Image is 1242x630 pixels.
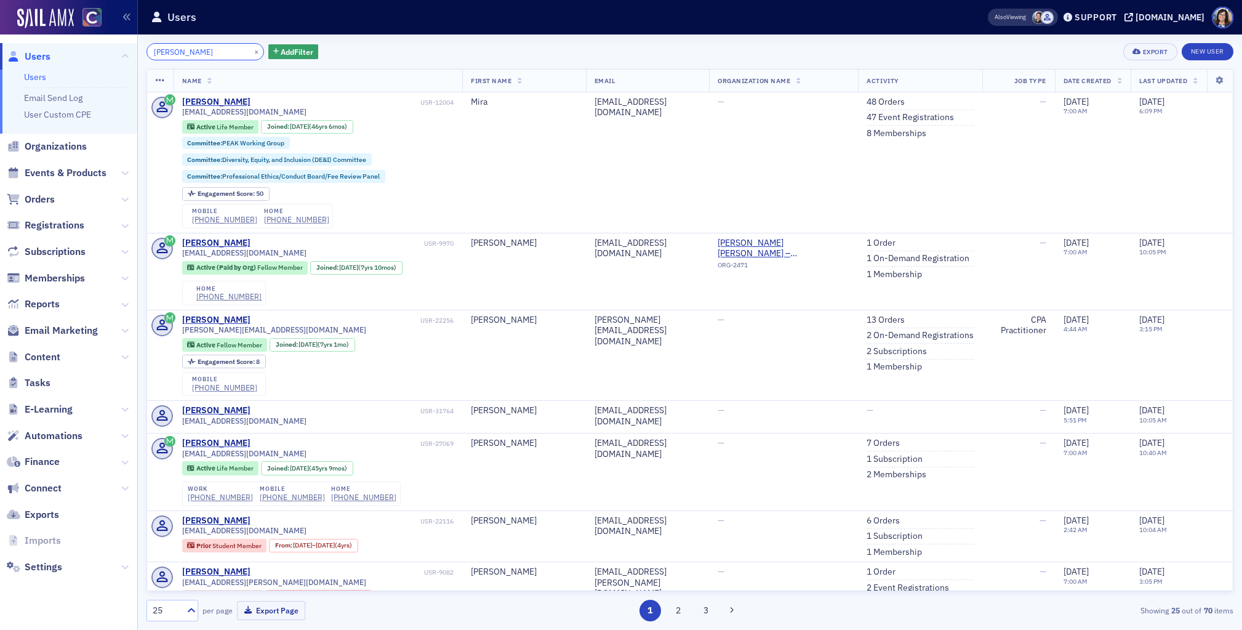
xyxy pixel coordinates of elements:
div: 8 [198,358,260,365]
a: Connect [7,482,62,495]
div: (7yrs 1mo) [298,341,349,349]
div: USR-22256 [252,317,454,325]
a: Users [7,50,50,63]
span: Viewing [995,13,1026,22]
time: 10:05 PM [1139,248,1166,256]
span: Piyali Chatterjee [1041,11,1054,24]
a: Active Fellow Member [187,341,262,349]
a: 6 Orders [867,515,900,527]
div: [PHONE_NUMBER] [188,493,253,502]
div: – (4yrs) [293,541,352,549]
div: Joined: 1979-11-28 00:00:00 [261,461,353,475]
div: [PERSON_NAME] [471,567,577,578]
span: Exports [25,508,59,522]
div: Export [1143,49,1168,55]
div: [PERSON_NAME] [182,238,250,249]
div: mobile [192,208,257,215]
span: [DATE] [293,541,312,549]
div: (7yrs 10mos) [339,264,396,272]
span: [DATE] [1064,515,1089,526]
time: 10:05 AM [1139,416,1167,424]
span: Date Created [1064,76,1112,85]
div: [PERSON_NAME] [471,238,577,249]
span: Organizations [25,140,87,153]
a: Settings [7,560,62,574]
a: Finance [7,455,60,469]
span: E-Learning [25,403,73,416]
span: Job Type [1014,76,1046,85]
time: 10:04 AM [1139,525,1167,534]
div: From: 2019-02-25 00:00:00 [269,539,358,552]
span: — [718,314,724,325]
div: USR-27069 [252,440,454,448]
span: Last Updated [1139,76,1187,85]
span: [DATE] [1139,515,1164,526]
a: 1 Order [867,238,895,249]
img: SailAMX [82,8,102,27]
div: USR-22116 [252,517,454,525]
a: [PHONE_NUMBER] [196,292,262,301]
a: [PERSON_NAME] [182,97,250,108]
a: 1 Order [867,567,895,578]
a: 2 Memberships [867,469,926,480]
span: Engagement Score : [198,357,256,366]
a: [PHONE_NUMBER] [260,493,325,502]
a: Active (Paid by Org) Fellow Member [187,264,302,272]
span: [DATE] [339,263,358,272]
span: Joined : [267,123,290,131]
div: [PERSON_NAME] [471,315,577,326]
div: work [188,485,253,493]
div: [PERSON_NAME] [471,405,577,416]
span: Profile [1212,7,1233,28]
strong: 70 [1201,605,1214,616]
div: Prior: Prior: Fellow Member [182,590,263,604]
div: Committee: [182,137,290,149]
a: Active Life Member [187,123,253,131]
a: 8 Memberships [867,128,926,139]
div: Support [1075,12,1117,23]
span: [EMAIL_ADDRESS][DOMAIN_NAME] [182,248,306,257]
label: per page [202,605,233,616]
a: 1 Membership [867,361,922,373]
a: Events & Products [7,166,106,180]
span: — [1040,566,1046,577]
span: Student Member [212,541,262,550]
a: User Custom CPE [24,109,91,120]
span: [DATE] [1139,566,1164,577]
span: Finance [25,455,60,469]
span: Joined : [316,264,340,272]
div: USR-9082 [252,568,454,576]
a: Automations [7,429,82,443]
div: [EMAIL_ADDRESS][DOMAIN_NAME] [595,515,701,537]
div: [PHONE_NUMBER] [192,215,257,224]
a: Tasks [7,376,50,390]
span: [DATE] [298,340,318,349]
span: Committee : [187,155,222,164]
span: [DATE] [1139,437,1164,448]
div: Joined: 1979-02-28 00:00:00 [261,120,353,134]
span: [DATE] [1064,566,1089,577]
div: Active: Active: Life Member [182,461,259,475]
div: 50 [198,190,263,197]
div: [PHONE_NUMBER] [192,383,257,392]
span: — [718,515,724,526]
input: Search… [146,43,264,60]
a: Exports [7,508,59,522]
a: [PERSON_NAME] [182,567,250,578]
span: Engagement Score : [198,189,256,198]
div: Prior: Prior: Student Member [182,539,267,552]
span: — [1040,515,1046,526]
span: [EMAIL_ADDRESS][DOMAIN_NAME] [182,107,306,116]
a: 1 On-Demand Registration [867,253,969,264]
span: Prior [196,541,212,550]
span: Events & Products [25,166,106,180]
button: Export [1123,43,1177,60]
a: [PERSON_NAME] [182,405,250,416]
div: Mira [471,97,577,108]
a: Imports [7,534,61,547]
div: USR-31764 [252,407,454,415]
span: Memberships [25,272,85,285]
